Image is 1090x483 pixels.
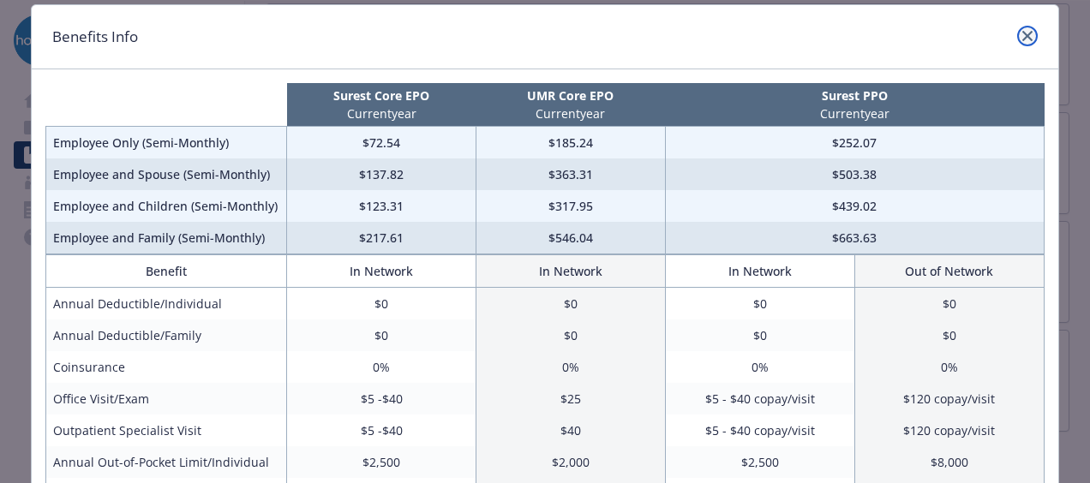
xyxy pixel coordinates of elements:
[46,255,287,288] th: Benefit
[287,319,476,351] td: $0
[476,414,665,446] td: $40
[476,446,665,478] td: $2,000
[46,351,287,383] td: Coinsurance
[665,255,854,288] th: In Network
[854,446,1044,478] td: $8,000
[665,383,854,414] td: $5 - $40 copay/visit
[46,383,287,414] td: Office Visit/Exam
[290,104,473,122] p: Current year
[287,351,476,383] td: 0%
[665,190,1044,222] td: $439.02
[287,222,476,254] td: $217.61
[46,127,287,159] td: Employee Only (Semi-Monthly)
[665,288,854,320] td: $0
[46,414,287,446] td: Outpatient Specialist Visit
[476,351,665,383] td: 0%
[854,383,1044,414] td: $120 copay/visit
[854,351,1044,383] td: 0%
[52,26,138,48] h1: Benefits Info
[668,104,1040,122] p: Current year
[46,222,287,254] td: Employee and Family (Semi-Monthly)
[287,288,476,320] td: $0
[665,319,854,351] td: $0
[476,383,665,414] td: $25
[854,319,1044,351] td: $0
[290,86,473,104] p: Surest Core EPO
[854,288,1044,320] td: $0
[854,414,1044,446] td: $120 copay/visit
[665,222,1044,254] td: $663.63
[287,383,476,414] td: $5 -$40
[46,158,287,190] td: Employee and Spouse (Semi-Monthly)
[665,414,854,446] td: $5 - $40 copay/visit
[854,255,1044,288] th: Out of Network
[479,104,662,122] p: Current year
[476,190,665,222] td: $317.95
[665,351,854,383] td: 0%
[46,288,287,320] td: Annual Deductible/Individual
[476,288,665,320] td: $0
[476,319,665,351] td: $0
[668,86,1040,104] p: Surest PPO
[287,255,476,288] th: In Network
[665,446,854,478] td: $2,500
[287,414,476,446] td: $5 -$40
[476,255,665,288] th: In Network
[665,127,1044,159] td: $252.07
[1017,26,1038,46] a: close
[287,190,476,222] td: $123.31
[287,446,476,478] td: $2,500
[46,446,287,478] td: Annual Out-of-Pocket Limit/Individual
[46,190,287,222] td: Employee and Children (Semi-Monthly)
[287,127,476,159] td: $72.54
[476,222,665,254] td: $546.04
[46,319,287,351] td: Annual Deductible/Family
[665,158,1044,190] td: $503.38
[46,83,287,127] th: intentionally left blank
[287,158,476,190] td: $137.82
[479,86,662,104] p: UMR Core EPO
[476,127,665,159] td: $185.24
[476,158,665,190] td: $363.31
